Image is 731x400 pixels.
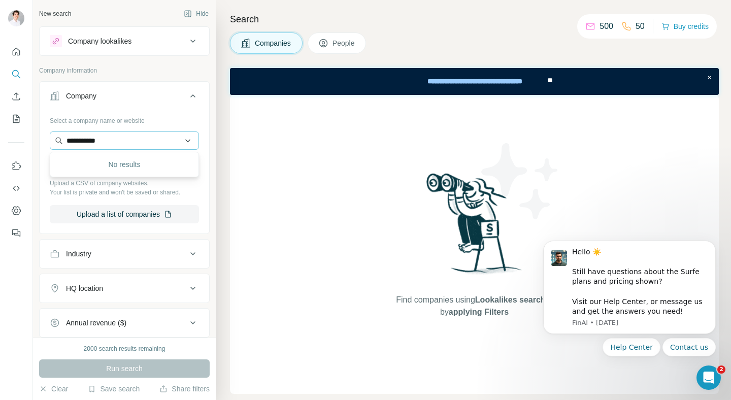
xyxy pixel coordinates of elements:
img: Surfe Illustration - Stars [475,136,566,227]
div: Select a company name or website [50,112,199,125]
button: Quick start [8,43,24,61]
p: Company information [39,66,210,75]
button: Enrich CSV [8,87,24,106]
span: Find companies using or by [393,294,555,318]
p: Upload a CSV of company websites. [50,179,199,188]
div: Company [66,91,96,101]
span: Companies [255,38,292,48]
button: Dashboard [8,202,24,220]
button: Search [8,65,24,83]
button: My lists [8,110,24,128]
span: Lookalikes search [475,295,546,304]
img: Surfe Illustration - Woman searching with binoculars [422,171,527,284]
div: Industry [66,249,91,259]
button: Share filters [159,384,210,394]
button: Use Surfe on LinkedIn [8,157,24,175]
h4: Search [230,12,719,26]
button: Clear [39,384,68,394]
span: applying Filters [449,308,509,316]
div: 2000 search results remaining [84,344,165,353]
button: Upload a list of companies [50,205,199,223]
button: HQ location [40,276,209,301]
div: New search [39,9,71,18]
div: HQ location [66,283,103,293]
iframe: Intercom notifications message [528,228,731,395]
p: 500 [600,20,613,32]
iframe: Banner [230,68,719,95]
img: Avatar [8,10,24,26]
button: Buy credits [661,19,709,34]
button: Company lookalikes [40,29,209,53]
span: 2 [717,365,725,374]
button: Hide [177,6,216,21]
p: 50 [636,20,645,32]
button: Save search [88,384,140,394]
div: No results [52,154,196,175]
div: Annual revenue ($) [66,318,126,328]
p: Your list is private and won't be saved or shared. [50,188,199,197]
button: Use Surfe API [8,179,24,197]
button: Annual revenue ($) [40,311,209,335]
span: People [333,38,356,48]
button: Industry [40,242,209,266]
button: Company [40,84,209,112]
div: Company lookalikes [68,36,131,46]
button: Feedback [8,224,24,242]
iframe: Intercom live chat [696,365,721,390]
